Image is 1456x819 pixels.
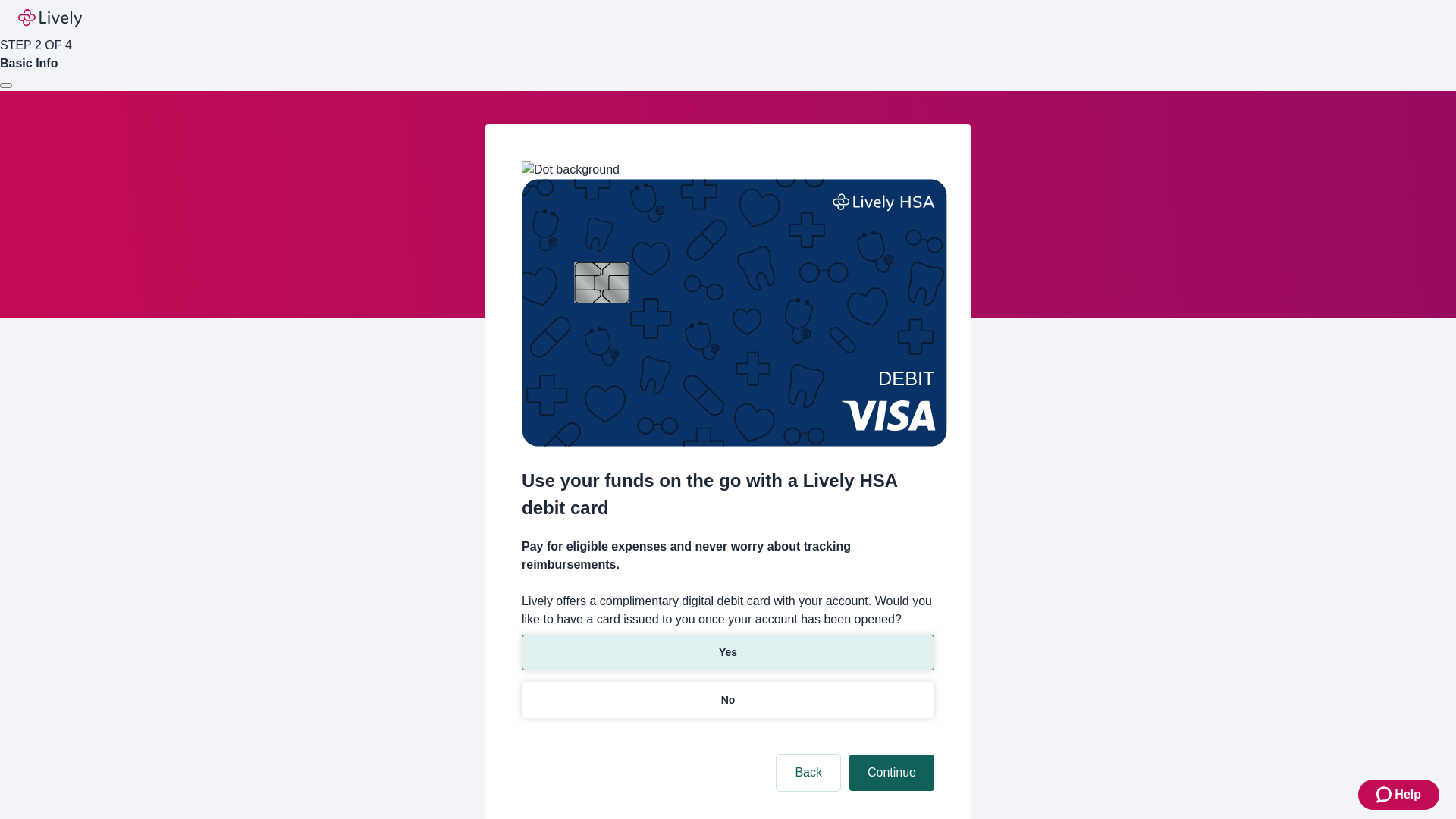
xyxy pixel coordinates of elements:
[719,645,737,661] p: Yes
[849,755,934,791] button: Continue
[1376,786,1395,804] svg: Zendesk support icon
[522,682,934,718] button: No
[522,592,934,629] label: Lively offers a complimentary digital debit card with your account. Would you like to have a card...
[777,755,840,791] button: Back
[1358,780,1439,810] button: Zendesk support iconHelp
[721,692,736,708] p: No
[1395,786,1421,804] span: Help
[522,467,934,522] h2: Use your funds on the go with a Lively HSA debit card
[522,179,947,447] img: Debit card
[522,635,934,670] button: Yes
[522,538,934,574] h4: Pay for eligible expenses and never worry about tracking reimbursements.
[18,9,82,27] img: Lively
[522,161,620,179] img: Dot background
